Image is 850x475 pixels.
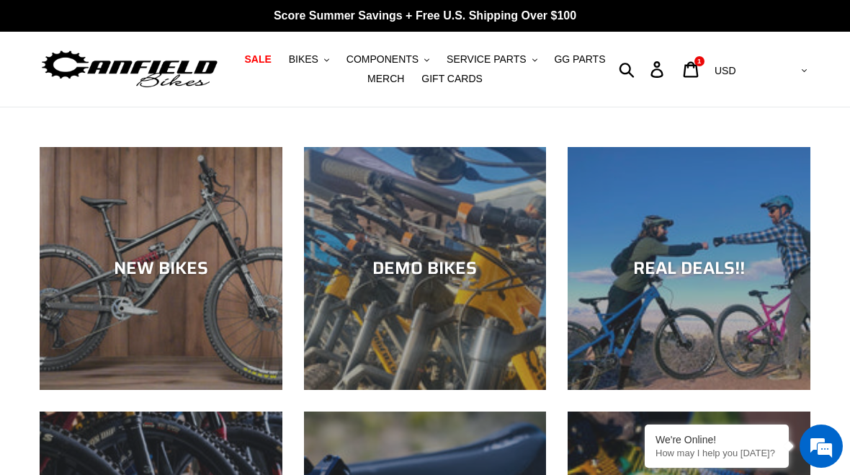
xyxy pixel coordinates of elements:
[697,58,701,65] span: 1
[675,54,709,85] a: 1
[568,147,810,390] a: REAL DEALS!!
[547,50,612,69] a: GG PARTS
[367,73,404,85] span: MERCH
[360,69,411,89] a: MERCH
[40,147,282,390] a: NEW BIKES
[304,147,547,390] a: DEMO BIKES
[414,69,490,89] a: GIFT CARDS
[40,258,282,279] div: NEW BIKES
[346,53,419,66] span: COMPONENTS
[568,258,810,279] div: REAL DEALS!!
[439,50,544,69] button: SERVICE PARTS
[304,258,547,279] div: DEMO BIKES
[656,434,778,445] div: We're Online!
[447,53,526,66] span: SERVICE PARTS
[421,73,483,85] span: GIFT CARDS
[40,47,220,92] img: Canfield Bikes
[289,53,318,66] span: BIKES
[237,50,278,69] a: SALE
[656,448,778,458] p: How may I help you today?
[554,53,605,66] span: GG PARTS
[339,50,437,69] button: COMPONENTS
[244,53,271,66] span: SALE
[282,50,336,69] button: BIKES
